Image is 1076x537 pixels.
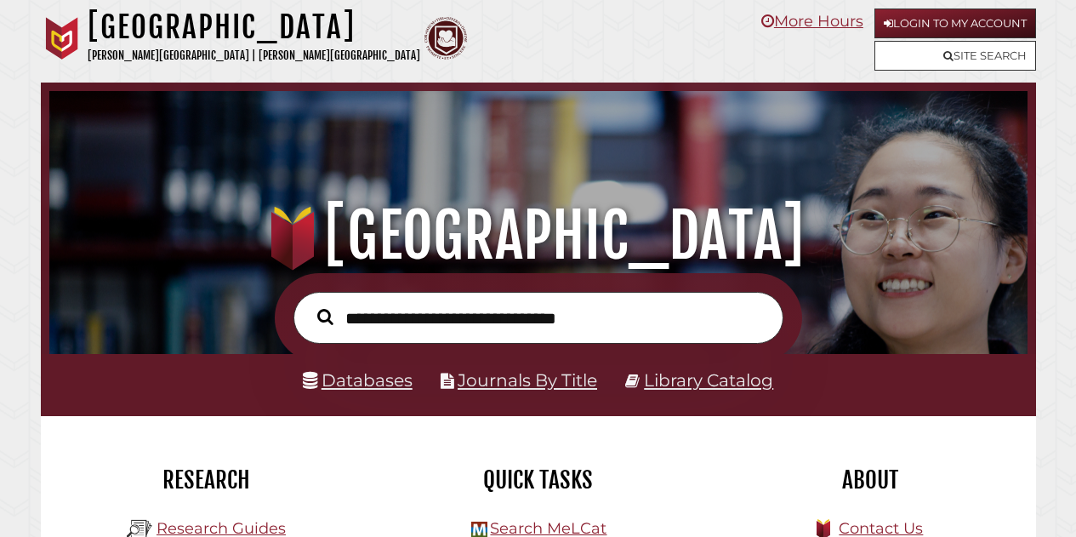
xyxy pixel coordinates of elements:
p: [PERSON_NAME][GEOGRAPHIC_DATA] | [PERSON_NAME][GEOGRAPHIC_DATA] [88,46,420,66]
h2: Research [54,466,360,494]
a: Journals By Title [458,369,597,391]
a: More Hours [761,12,863,31]
a: Databases [303,369,413,391]
a: Login to My Account [874,9,1036,38]
h1: [GEOGRAPHIC_DATA] [65,198,1011,273]
button: Search [309,305,342,329]
img: Calvin Theological Seminary [424,17,467,60]
h2: Quick Tasks [385,466,692,494]
h2: About [717,466,1023,494]
a: Library Catalog [644,369,773,391]
a: Site Search [874,41,1036,71]
img: Calvin University [41,17,83,60]
i: Search [317,308,333,325]
h1: [GEOGRAPHIC_DATA] [88,9,420,46]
